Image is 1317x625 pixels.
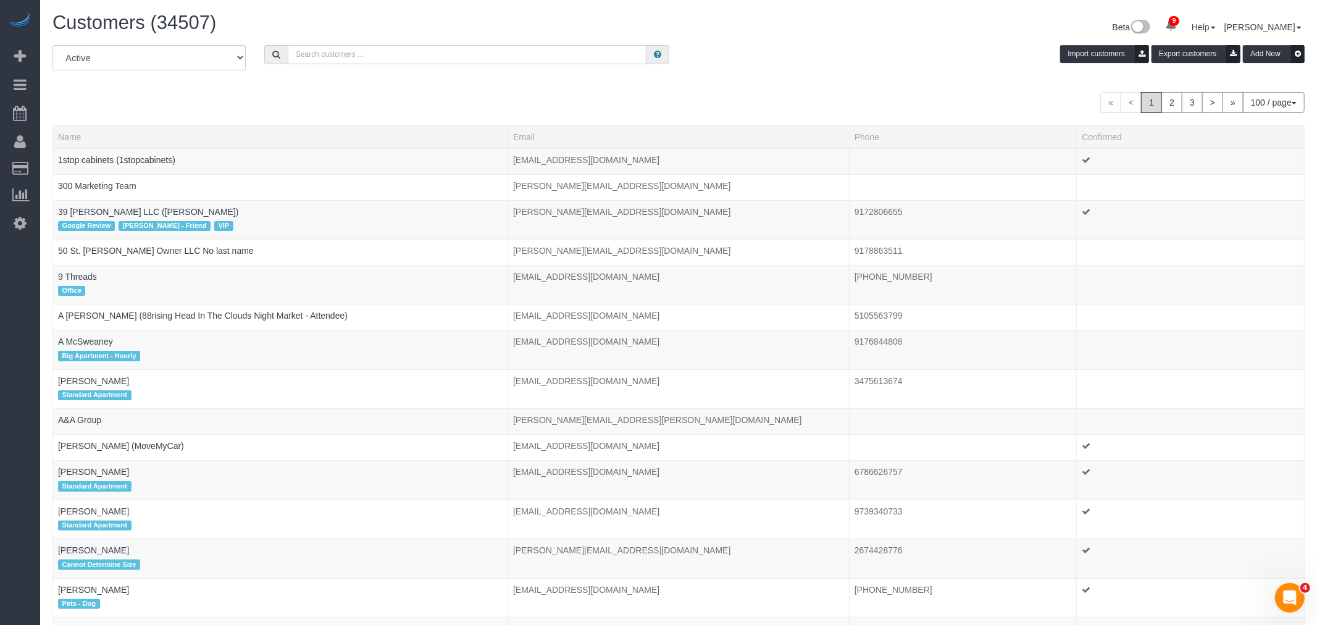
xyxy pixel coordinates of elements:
[53,409,508,435] td: Name
[58,218,503,234] div: Tags
[58,286,85,296] span: Office
[1159,12,1183,40] a: 9
[849,578,1077,617] td: Phone
[849,539,1077,578] td: Phone
[1077,330,1305,369] td: Confirmed
[1077,409,1305,435] td: Confirmed
[1152,45,1240,63] button: Export customers
[1077,239,1305,265] td: Confirmed
[1141,92,1162,113] span: 1
[849,148,1077,174] td: Phone
[53,461,508,500] td: Name
[58,257,503,260] div: Tags
[58,181,136,191] a: 300 Marketing Team
[58,390,132,400] span: Standard Apartment
[849,125,1077,148] th: Phone
[849,200,1077,239] td: Phone
[58,596,503,612] div: Tags
[508,304,850,330] td: Email
[288,45,646,64] input: Search customers ...
[508,461,850,500] td: Email
[58,351,140,361] span: Big Apartment - Hourly
[508,500,850,539] td: Email
[52,12,216,33] span: Customers (34507)
[849,369,1077,408] td: Phone
[119,221,211,231] span: [PERSON_NAME] - Friend
[1121,92,1142,113] span: <
[1077,174,1305,200] td: Confirmed
[849,409,1077,435] td: Phone
[58,337,113,346] a: A McSweaney
[1077,125,1305,148] th: Confirmed
[53,304,508,330] td: Name
[508,578,850,617] td: Email
[58,518,503,534] div: Tags
[53,174,508,200] td: Name
[508,239,850,265] td: Email
[53,435,508,461] td: Name
[508,409,850,435] td: Email
[1223,92,1244,113] a: »
[53,578,508,617] td: Name
[1077,369,1305,408] td: Confirmed
[1161,92,1182,113] a: 2
[508,539,850,578] td: Email
[58,311,348,321] a: A [PERSON_NAME] (88rising Head In The Clouds Night Market - Attendee)
[1130,20,1150,36] img: New interface
[58,246,254,256] a: 50 St. [PERSON_NAME] Owner LLC No last name
[53,539,508,578] td: Name
[508,174,850,200] td: Email
[1100,92,1305,113] nav: Pagination navigation
[1192,22,1216,32] a: Help
[58,599,100,609] span: Pets - Dog
[849,239,1077,265] td: Phone
[1169,16,1179,26] span: 9
[1243,92,1305,113] button: 100 / page
[849,330,1077,369] td: Phone
[58,283,503,299] div: Tags
[1060,45,1149,63] button: Import customers
[53,200,508,239] td: Name
[1077,435,1305,461] td: Confirmed
[58,376,129,386] a: [PERSON_NAME]
[508,148,850,174] td: Email
[58,481,132,491] span: Standard Apartment
[1077,265,1305,304] td: Confirmed
[58,155,175,165] a: 1stop cabinets (1stopcabinets)
[1077,578,1305,617] td: Confirmed
[58,452,503,455] div: Tags
[1243,45,1305,63] button: Add New
[1077,304,1305,330] td: Confirmed
[58,585,129,595] a: [PERSON_NAME]
[58,322,503,325] div: Tags
[53,500,508,539] td: Name
[58,506,129,516] a: [PERSON_NAME]
[58,272,97,282] a: 9 Threads
[1224,22,1302,32] a: [PERSON_NAME]
[58,441,184,451] a: [PERSON_NAME] (MoveMyCar)
[1300,583,1310,593] span: 4
[1077,539,1305,578] td: Confirmed
[58,387,503,403] div: Tags
[1077,500,1305,539] td: Confirmed
[849,500,1077,539] td: Phone
[58,545,129,555] a: [PERSON_NAME]
[849,304,1077,330] td: Phone
[53,148,508,174] td: Name
[508,265,850,304] td: Email
[1077,200,1305,239] td: Confirmed
[1077,148,1305,174] td: Confirmed
[58,521,132,531] span: Standard Apartment
[53,125,508,148] th: Name
[508,200,850,239] td: Email
[58,221,115,231] span: Google Review
[53,330,508,369] td: Name
[58,207,239,217] a: 39 [PERSON_NAME] LLC ([PERSON_NAME])
[849,174,1077,200] td: Phone
[7,12,32,30] img: Automaid Logo
[1113,22,1151,32] a: Beta
[1275,583,1305,613] iframe: Intercom live chat
[58,348,503,364] div: Tags
[53,265,508,304] td: Name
